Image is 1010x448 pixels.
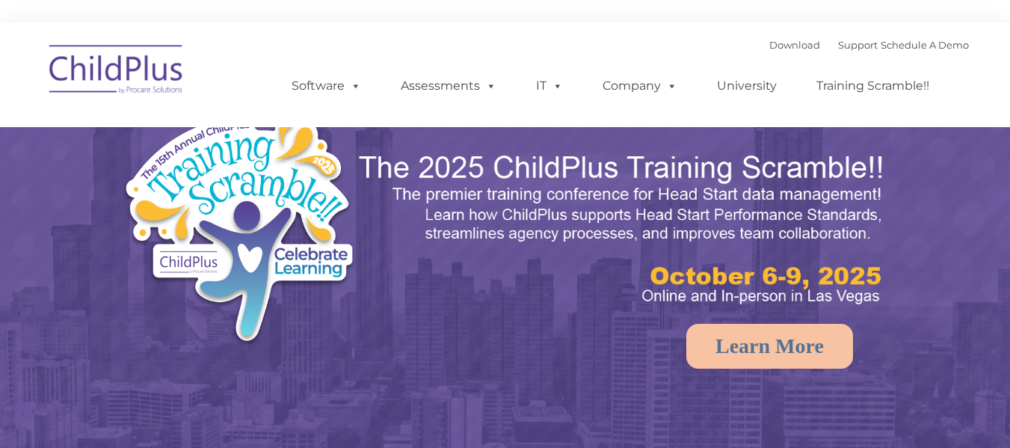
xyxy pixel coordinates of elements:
a: Software [277,71,376,101]
a: Support [838,39,878,51]
a: Download [769,39,820,51]
a: Learn More [686,324,853,369]
a: IT [521,71,578,101]
a: Schedule A Demo [881,39,969,51]
font: | [769,39,969,51]
a: University [702,71,792,101]
a: Company [588,71,692,101]
a: Training Scramble!! [801,71,944,101]
img: ChildPlus by Procare Solutions [42,34,191,109]
a: Assessments [386,71,511,101]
